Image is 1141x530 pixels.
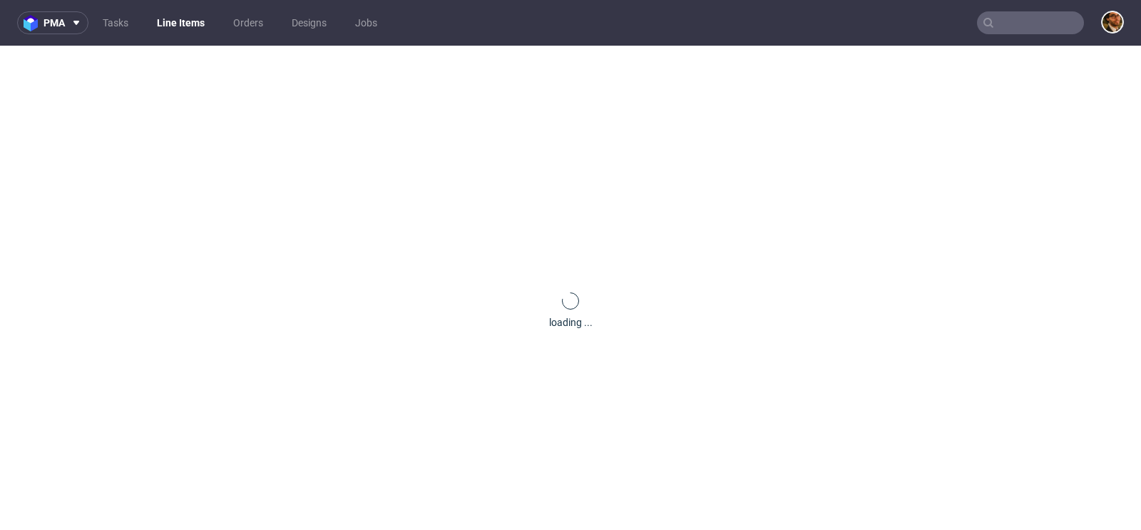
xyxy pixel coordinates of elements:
[549,315,593,330] div: loading ...
[94,11,137,34] a: Tasks
[148,11,213,34] a: Line Items
[17,11,88,34] button: pma
[24,15,44,31] img: logo
[1102,12,1122,32] img: Matteo Corsico
[347,11,386,34] a: Jobs
[44,18,65,28] span: pma
[225,11,272,34] a: Orders
[283,11,335,34] a: Designs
